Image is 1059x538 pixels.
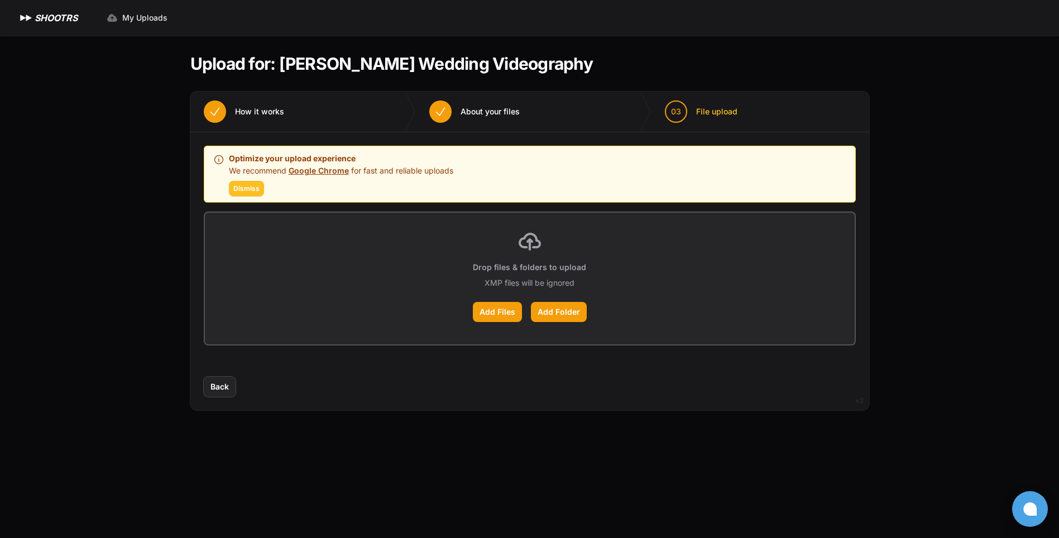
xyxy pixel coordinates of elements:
[696,106,737,117] span: File upload
[190,54,593,74] h1: Upload for: [PERSON_NAME] Wedding Videography
[100,8,174,28] a: My Uploads
[671,106,681,117] span: 03
[229,165,453,176] p: We recommend for fast and reliable uploads
[204,377,236,397] button: Back
[856,394,864,407] div: v2
[651,92,751,132] button: 03 File upload
[18,11,78,25] a: SHOOTRS SHOOTRS
[461,106,520,117] span: About your files
[190,92,298,132] button: How it works
[531,302,587,322] label: Add Folder
[229,152,453,165] p: Optimize your upload experience
[229,181,264,196] button: Dismiss
[473,302,522,322] label: Add Files
[485,277,574,289] p: XMP files will be ignored
[235,106,284,117] span: How it works
[289,166,349,175] a: Google Chrome
[416,92,533,132] button: About your files
[233,184,260,193] span: Dismiss
[210,381,229,392] span: Back
[122,12,167,23] span: My Uploads
[1012,491,1048,527] button: Open chat window
[473,262,586,273] p: Drop files & folders to upload
[18,11,35,25] img: SHOOTRS
[35,11,78,25] h1: SHOOTRS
